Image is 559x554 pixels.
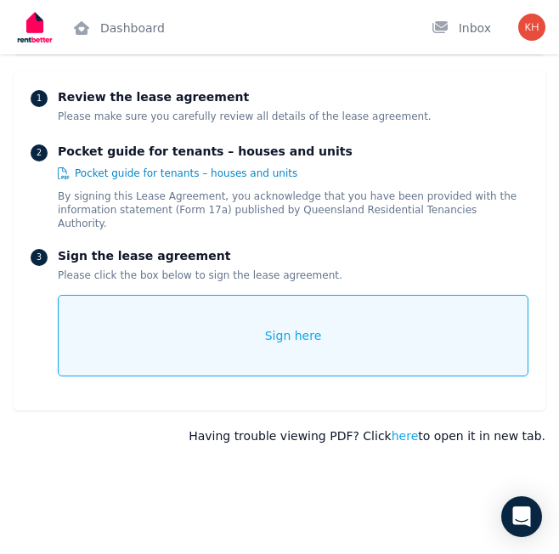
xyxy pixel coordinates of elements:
[432,20,491,37] div: Inbox
[58,110,432,122] span: Please make sure you carefully review all details of the lease agreement.
[58,269,342,281] span: Please click the box below to sign the lease agreement.
[58,143,528,160] p: Pocket guide for tenants – houses and units
[31,144,48,161] div: 2
[58,247,528,264] p: Sign the lease agreement
[265,327,322,344] span: Sign here
[58,189,528,230] p: By signing this Lease Agreement, you acknowledge that you have been provided with the information...
[75,167,297,180] span: Pocket guide for tenants – houses and units
[31,90,48,107] div: 1
[501,496,542,537] div: Open Intercom Messenger
[518,14,545,41] img: khalif.richards@outlook.com
[14,427,545,444] div: Having trouble viewing PDF? Click to open it in new tab.
[58,167,297,180] a: Pocket guide for tenants – houses and units
[14,6,56,48] img: RentBetter
[58,88,528,105] p: Review the lease agreement
[31,249,48,266] div: 3
[392,427,419,444] span: here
